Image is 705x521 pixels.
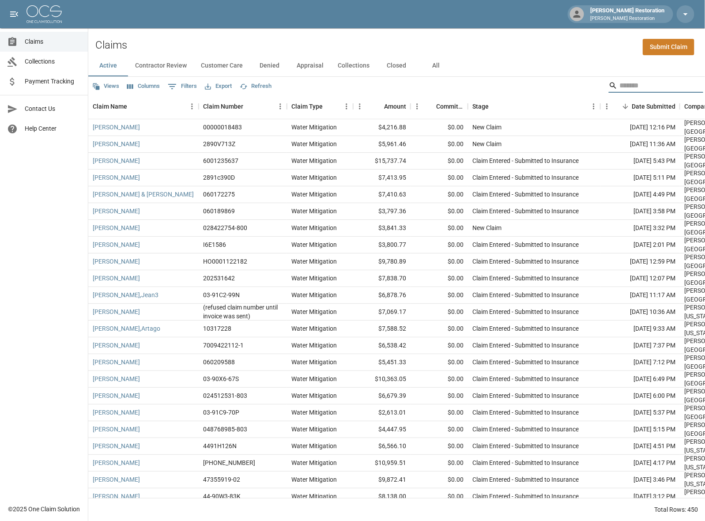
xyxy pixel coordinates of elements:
button: Customer Care [194,55,250,76]
button: Closed [377,55,416,76]
button: Sort [619,100,632,113]
div: 2891c390D [203,173,235,182]
div: $0.00 [411,270,468,287]
div: [DATE] 3:46 PM [600,472,680,488]
div: [DATE] 4:51 PM [600,438,680,455]
div: Search [609,79,703,94]
div: $0.00 [411,354,468,371]
button: Menu [340,100,353,113]
div: Water Mitigation [291,257,337,266]
div: Water Mitigation [291,458,337,467]
div: Claim Entered - Submitted to Insurance [472,274,579,283]
div: $15,737.74 [353,153,411,170]
a: [PERSON_NAME] [93,492,140,501]
div: Claim Type [287,94,353,119]
div: Claim Entered - Submitted to Insurance [472,240,579,249]
div: Water Mitigation [291,156,337,165]
div: 47355919-02 [203,475,240,484]
button: Sort [323,100,335,113]
span: Payment Tracking [25,77,81,86]
div: Water Mitigation [291,442,337,450]
div: 202531642 [203,274,235,283]
a: [PERSON_NAME] [93,425,140,434]
button: Menu [274,100,287,113]
div: $10,363.05 [353,371,411,388]
div: Amount [384,94,406,119]
div: Date Submitted [600,94,680,119]
div: Water Mitigation [291,140,337,148]
div: $0.00 [411,321,468,337]
div: Water Mitigation [291,223,337,232]
div: $0.00 [411,371,468,388]
h2: Claims [95,39,127,52]
div: [DATE] 5:37 PM [600,404,680,421]
div: $5,961.46 [353,136,411,153]
button: Refresh [238,79,274,93]
div: [DATE] 12:16 PM [600,119,680,136]
button: Export [203,79,234,93]
div: Claim Entered - Submitted to Insurance [472,442,579,450]
div: Water Mitigation [291,240,337,249]
div: $0.00 [411,237,468,253]
div: New Claim [472,123,501,132]
div: Claim Entered - Submitted to Insurance [472,408,579,417]
div: $4,447.95 [353,421,411,438]
div: 4491H126N [203,442,237,450]
img: ocs-logo-white-transparent.png [26,5,62,23]
div: [DATE] 12:07 PM [600,270,680,287]
div: Water Mitigation [291,173,337,182]
div: Claim Entered - Submitted to Insurance [472,257,579,266]
div: [DATE] 7:12 PM [600,354,680,371]
div: 00000018483 [203,123,242,132]
div: $0.00 [411,203,468,220]
div: [DATE] 5:15 PM [600,421,680,438]
div: Claim Entered - Submitted to Insurance [472,190,579,199]
div: 03-90X6-67S [203,374,239,383]
div: $3,797.36 [353,203,411,220]
a: [PERSON_NAME] [93,408,140,417]
div: [DATE] 3:58 PM [600,203,680,220]
div: [DATE] 10:36 AM [600,304,680,321]
div: $0.00 [411,287,468,304]
a: [PERSON_NAME] [93,223,140,232]
div: dynamic tabs [88,55,705,76]
div: $0.00 [411,388,468,404]
span: Help Center [25,124,81,133]
a: [PERSON_NAME] [93,156,140,165]
div: 060209588 [203,358,235,366]
span: Contact Us [25,104,81,113]
a: [PERSON_NAME] [93,240,140,249]
div: Date Submitted [632,94,675,119]
div: Water Mitigation [291,358,337,366]
div: [DATE] 7:37 PM [600,337,680,354]
div: Claim Entered - Submitted to Insurance [472,492,579,501]
span: Claims [25,37,81,46]
button: Sort [424,100,436,113]
div: New Claim [472,140,501,148]
a: [PERSON_NAME] [93,173,140,182]
div: $7,069.17 [353,304,411,321]
div: Water Mitigation [291,374,337,383]
div: Claim Entered - Submitted to Insurance [472,291,579,299]
div: 6001235637 [203,156,238,165]
div: New Claim [472,223,501,232]
div: Claim Number [203,94,243,119]
div: Water Mitigation [291,341,337,350]
a: Submit Claim [643,39,694,55]
div: Claim Entered - Submitted to Insurance [472,207,579,215]
a: [PERSON_NAME] [93,207,140,215]
div: 01-009-276059 [203,458,255,467]
button: Contractor Review [128,55,194,76]
div: Water Mitigation [291,408,337,417]
div: [DATE] 9:33 AM [600,321,680,337]
button: All [416,55,456,76]
button: Menu [587,100,600,113]
span: Collections [25,57,81,66]
div: $0.00 [411,186,468,203]
div: [DATE] 3:12 PM [600,488,680,505]
div: Claim Entered - Submitted to Insurance [472,374,579,383]
div: $4,216.88 [353,119,411,136]
div: Claim Name [93,94,127,119]
div: $7,838.70 [353,270,411,287]
button: Select columns [125,79,162,93]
